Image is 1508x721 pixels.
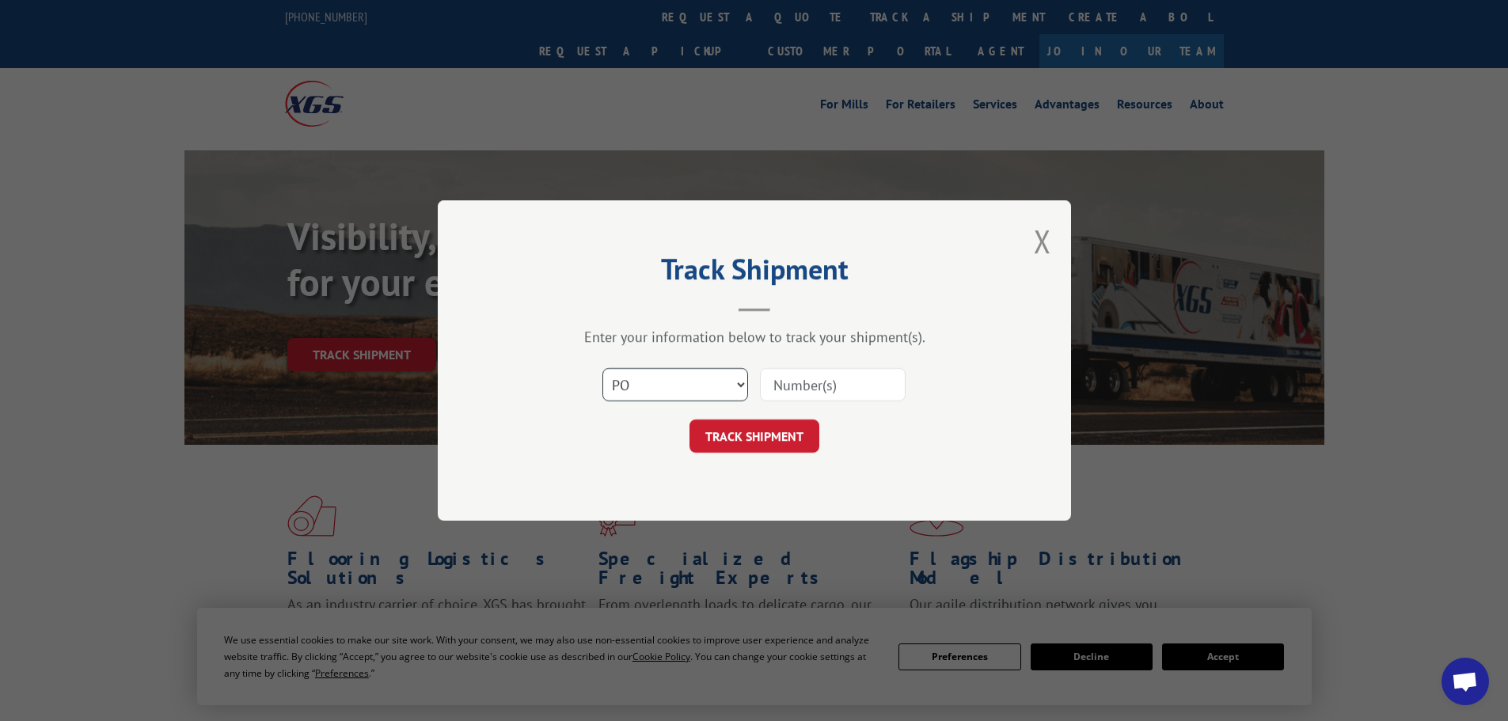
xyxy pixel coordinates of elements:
button: TRACK SHIPMENT [689,419,819,453]
div: Open chat [1442,658,1489,705]
input: Number(s) [760,368,906,401]
div: Enter your information below to track your shipment(s). [517,328,992,346]
h2: Track Shipment [517,258,992,288]
button: Close modal [1034,220,1051,262]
